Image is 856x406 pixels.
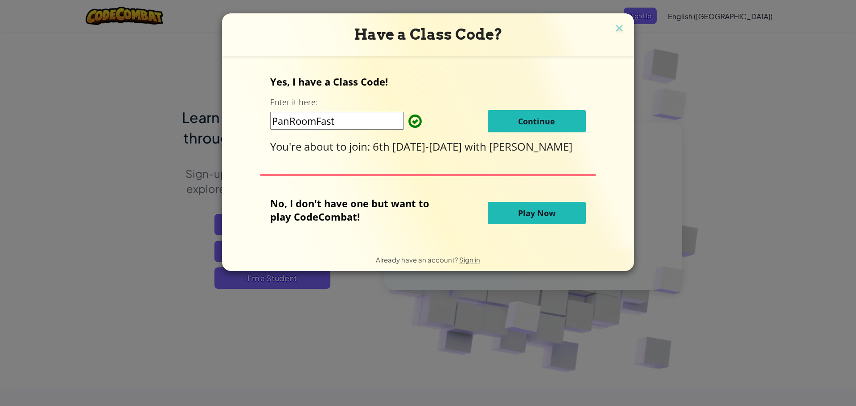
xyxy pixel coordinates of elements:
[488,202,586,224] button: Play Now
[376,255,459,264] span: Already have an account?
[373,139,465,154] span: 6th [DATE]-[DATE]
[354,25,502,43] span: Have a Class Code?
[465,139,489,154] span: with
[518,208,556,218] span: Play Now
[489,139,572,154] span: [PERSON_NAME]
[459,255,480,264] a: Sign in
[488,110,586,132] button: Continue
[270,197,443,223] p: No, I don't have one but want to play CodeCombat!
[518,116,555,127] span: Continue
[270,75,585,88] p: Yes, I have a Class Code!
[613,22,625,36] img: close icon
[270,139,373,154] span: You're about to join:
[270,97,317,108] label: Enter it here:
